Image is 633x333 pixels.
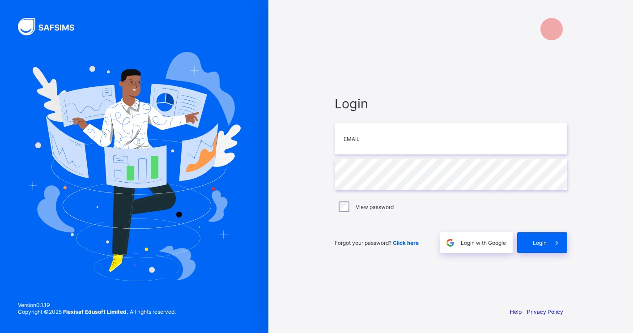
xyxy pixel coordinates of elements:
img: SAFSIMS Logo [18,18,85,35]
span: Forgot your password? [335,239,419,246]
a: Help [510,308,522,315]
span: Login [335,96,567,111]
span: Version 0.1.19 [18,302,176,308]
label: View password [356,204,394,210]
strong: Flexisaf Edusoft Limited. [63,308,128,315]
img: google.396cfc9801f0270233282035f929180a.svg [445,238,455,248]
span: Login [533,239,547,246]
a: Click here [393,239,419,246]
span: Copyright © 2025 All rights reserved. [18,308,176,315]
span: Login with Google [461,239,506,246]
a: Privacy Policy [527,308,563,315]
img: Hero Image [28,52,241,281]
